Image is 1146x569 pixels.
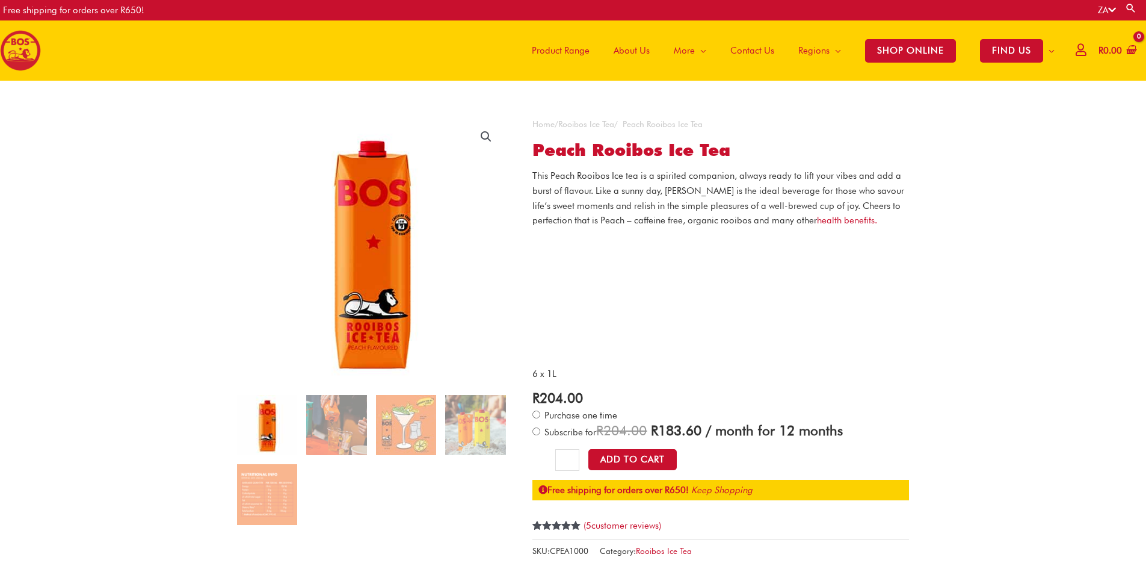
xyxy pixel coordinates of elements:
button: Add to Cart [588,449,677,470]
a: About Us [602,20,662,81]
img: Peach Rooibos Ice Tea [237,395,297,455]
p: 6 x 1L [532,367,909,382]
span: Category: [600,544,692,559]
a: Product Range [520,20,602,81]
a: Keep Shopping [691,485,753,496]
span: SHOP ONLINE [865,39,956,63]
strong: Free shipping for orders over R650! [538,485,689,496]
span: CPEA1000 [550,546,588,556]
img: Peach Rooibos Ice Tea - Image 3 [376,395,436,455]
nav: Site Navigation [511,20,1067,81]
a: health benefits. [817,215,877,226]
nav: Breadcrumb [532,117,909,132]
img: Peach_1 [306,395,366,455]
a: Rooibos Ice Tea [558,119,614,129]
span: FIND US [980,39,1043,63]
span: Purchase one time [543,410,617,421]
a: Regions [786,20,853,81]
input: Subscribe for / month for 12 months [532,428,540,435]
span: About Us [614,33,650,69]
img: Peach Rooibos Ice Tea - Image 5 [237,464,297,524]
a: Search button [1125,2,1137,14]
span: R [532,390,540,406]
a: SHOP ONLINE [853,20,968,81]
a: ZA [1098,5,1116,16]
span: R [651,422,658,438]
span: Contact Us [730,33,774,69]
span: 5 [532,521,537,544]
a: Home [532,119,555,129]
h1: Peach Rooibos Ice Tea [532,140,909,161]
a: View Shopping Cart, empty [1096,37,1137,64]
span: Regions [798,33,830,69]
a: Rooibos Ice Tea [636,546,692,556]
bdi: 0.00 [1098,45,1122,56]
span: 183.60 [651,422,701,438]
a: View full-screen image gallery [475,126,497,148]
a: Contact Us [718,20,786,81]
a: (5customer reviews) [584,520,661,531]
p: This Peach Rooibos Ice tea is a spirited companion, always ready to lift your vibes and add a bur... [532,169,909,228]
img: Peach Rooibos Ice Tea [237,117,506,386]
input: Product quantity [555,449,579,471]
span: More [674,33,695,69]
span: R [596,422,603,438]
span: SKU: [532,544,588,559]
span: R [1098,45,1103,56]
bdi: 204.00 [532,390,583,406]
span: 204.00 [596,422,647,438]
a: More [662,20,718,81]
span: Subscribe for [543,427,843,438]
img: Lemon_1 [445,395,505,455]
input: Purchase one time [532,411,540,418]
span: / month for 12 months [706,422,843,438]
span: Product Range [532,33,590,69]
span: 5 [586,520,591,531]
